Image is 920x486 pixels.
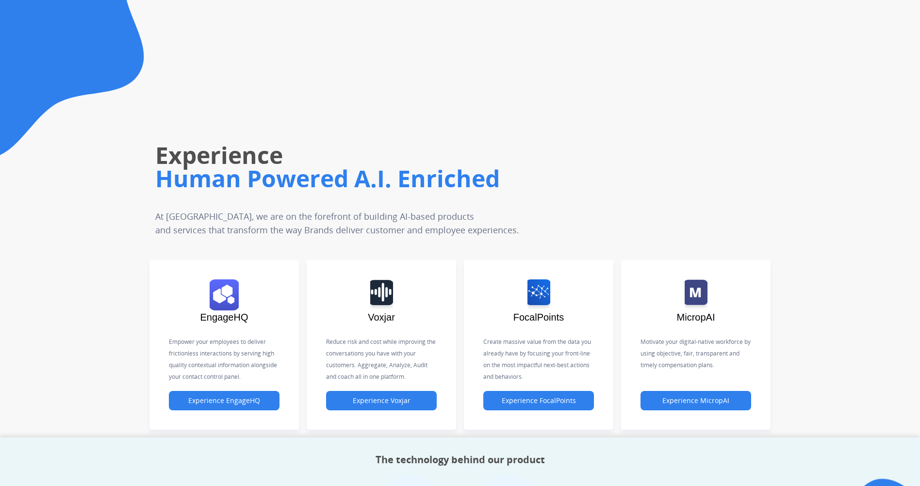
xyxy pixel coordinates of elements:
[641,397,751,405] a: Experience MicropAI
[169,391,279,410] button: Experience EngageHQ
[326,397,437,405] a: Experience Voxjar
[685,279,707,310] img: logo
[641,336,751,371] p: Motivate your digital-native workforce by using objective, fair, transparent and timely compensat...
[370,279,393,310] img: logo
[155,210,588,237] p: At [GEOGRAPHIC_DATA], we are on the forefront of building AI-based products and services that tra...
[155,140,650,171] h1: Experience
[210,279,239,310] img: logo
[200,312,248,323] span: EngageHQ
[483,397,594,405] a: Experience FocalPoints
[483,391,594,410] button: Experience FocalPoints
[677,312,715,323] span: MicropAI
[376,453,545,467] h2: The technology behind our product
[155,163,650,194] h1: Human Powered A.I. Enriched
[483,336,594,383] p: Create massive value from the data you already have by focusing your front-line on the most impac...
[326,336,437,383] p: Reduce risk and cost while improving the conversations you have with your customers. Aggregate, A...
[368,312,395,323] span: Voxjar
[513,312,564,323] span: FocalPoints
[169,336,279,383] p: Empower your employees to deliver frictionless interactions by serving high quality contextual in...
[326,391,437,410] button: Experience Voxjar
[169,397,279,405] a: Experience EngageHQ
[641,391,751,410] button: Experience MicropAI
[527,279,550,310] img: logo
